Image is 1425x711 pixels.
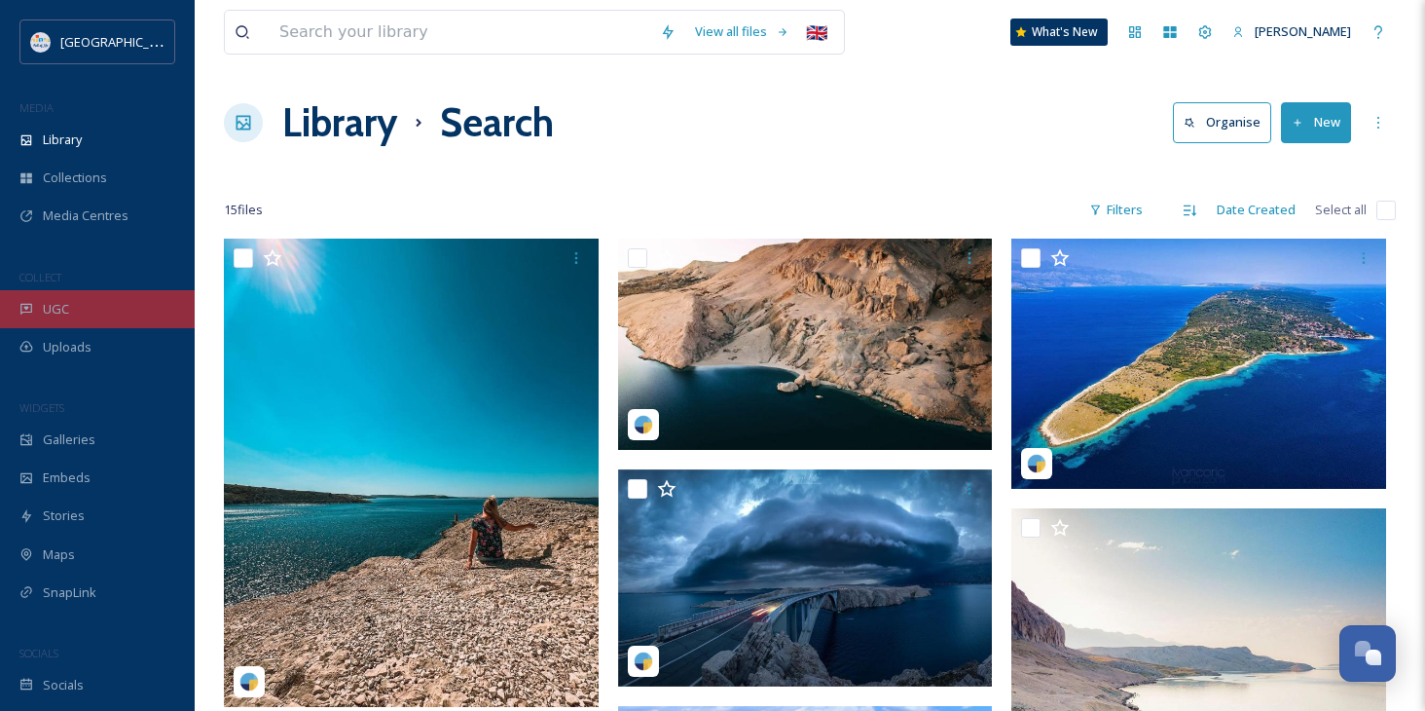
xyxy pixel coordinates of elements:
[634,415,653,434] img: snapsea-logo.png
[1173,102,1281,142] a: Organise
[224,239,599,707] img: phototravelish_8b8f2bb9-3437-abd6-cd82-7008d0d0a4ee.jpg
[239,672,259,692] img: snapsea-logo.png
[1339,625,1396,682] button: Open Chat
[1281,102,1351,142] button: New
[1255,22,1351,40] span: [PERSON_NAME]
[43,583,96,602] span: SnapLink
[618,469,993,687] img: danijel_palcic_2a03eb88-c620-5989-0032-e076857cdb16.jpg
[618,239,993,450] img: tonci_lucic_4221a345-3c15-bb36-bf23-a4d4046e1ccb.jpg
[799,15,834,50] div: 🇬🇧
[43,545,75,564] span: Maps
[19,270,61,284] span: COLLECT
[1223,13,1361,51] a: [PERSON_NAME]
[1315,201,1367,219] span: Select all
[224,201,263,219] span: 15 file s
[1079,191,1152,229] div: Filters
[1207,191,1305,229] div: Date Created
[60,32,184,51] span: [GEOGRAPHIC_DATA]
[43,430,95,449] span: Galleries
[43,468,91,487] span: Embeds
[440,94,554,152] h1: Search
[19,646,58,660] span: SOCIALS
[43,676,84,694] span: Socials
[1010,19,1108,46] a: What's New
[43,206,128,225] span: Media Centres
[685,13,799,51] a: View all files
[19,100,54,115] span: MEDIA
[1173,102,1271,142] button: Organise
[43,168,107,187] span: Collections
[43,506,85,525] span: Stories
[282,94,397,152] a: Library
[270,11,650,54] input: Search your library
[43,131,82,149] span: Library
[31,32,51,52] img: HTZ_logo_EN.svg
[43,300,69,318] span: UGC
[1027,454,1046,473] img: snapsea-logo.png
[1011,239,1386,489] img: ivancoric_0aaae168-ea71-80ad-7d78-1f192ed30a3b.jpg
[19,400,64,415] span: WIDGETS
[634,652,653,671] img: snapsea-logo.png
[43,338,91,356] span: Uploads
